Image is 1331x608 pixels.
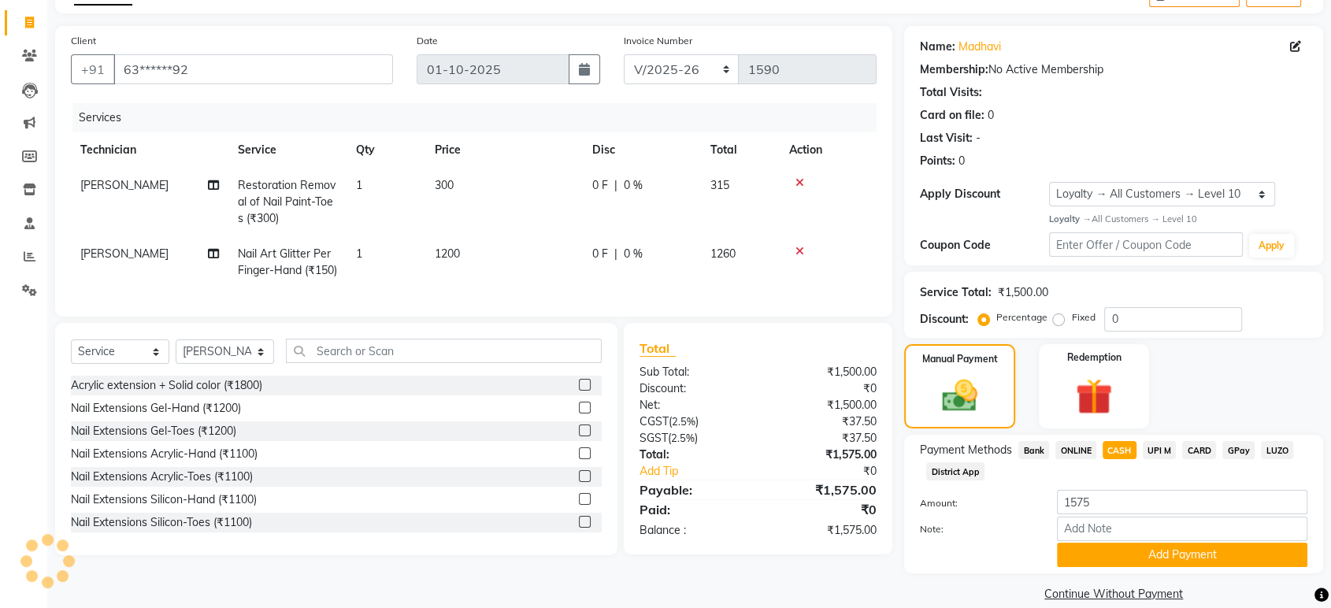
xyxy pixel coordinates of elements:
input: Enter Offer / Coupon Code [1049,232,1243,257]
span: [PERSON_NAME] [80,247,169,261]
div: ₹1,575.00 [758,447,889,463]
label: Redemption [1066,350,1121,365]
span: 315 [710,178,729,192]
div: Total Visits: [920,84,982,101]
div: Total: [628,447,758,463]
div: - [976,130,981,146]
span: 300 [435,178,454,192]
div: Nail Extensions Silicon-Toes (₹1100) [71,514,252,531]
span: LUZO [1261,441,1293,459]
div: ( ) [628,430,758,447]
th: Total [701,132,780,168]
div: ₹1,500.00 [758,364,889,380]
th: Qty [347,132,425,168]
div: Net: [628,397,758,413]
th: Price [425,132,583,168]
span: [PERSON_NAME] [80,178,169,192]
div: Service Total: [920,284,992,301]
div: ( ) [628,413,758,430]
div: Discount: [628,380,758,397]
input: Amount [1057,490,1307,514]
span: 2.5% [671,432,695,444]
div: Services [72,103,888,132]
div: ₹0 [780,463,888,480]
span: 0 % [624,246,643,262]
th: Disc [583,132,701,168]
span: 0 % [624,177,643,194]
div: Nail Extensions Silicon-Hand (₹1100) [71,491,257,508]
div: Nail Extensions Gel-Hand (₹1200) [71,400,241,417]
span: District App [926,462,984,480]
span: CARD [1182,441,1216,459]
div: Nail Extensions Acrylic-Hand (₹1100) [71,446,258,462]
label: Client [71,34,96,48]
div: Nail Extensions Acrylic-Toes (₹1100) [71,469,253,485]
span: Restoration Removal of Nail Paint-Toes (₹300) [238,178,336,225]
th: Technician [71,132,228,168]
div: Payable: [628,480,758,499]
span: 0 F [592,246,608,262]
span: UPI M [1143,441,1177,459]
div: All Customers → Level 10 [1049,213,1307,226]
div: Nail Extensions Gel-Toes (₹1200) [71,423,236,439]
input: Search by Name/Mobile/Email/Code [113,54,393,84]
span: 1 [356,178,362,192]
input: Search or Scan [286,339,602,363]
div: ₹0 [758,380,889,397]
div: Name: [920,39,955,55]
div: Last Visit: [920,130,973,146]
div: ₹1,500.00 [758,397,889,413]
div: Balance : [628,522,758,539]
a: Madhavi [958,39,1001,55]
div: ₹37.50 [758,430,889,447]
div: Membership: [920,61,988,78]
span: 0 F [592,177,608,194]
label: Manual Payment [922,352,998,366]
span: Nail Art Glitter Per Finger-Hand (₹150) [238,247,337,277]
img: _gift.svg [1064,374,1123,420]
div: ₹1,575.00 [758,522,889,539]
label: Percentage [996,310,1047,324]
div: ₹1,575.00 [758,480,889,499]
button: Add Payment [1057,543,1307,567]
a: Add Tip [628,463,780,480]
span: GPay [1222,441,1255,459]
div: Paid: [628,500,758,519]
div: Card on file: [920,107,984,124]
span: 1200 [435,247,460,261]
a: Continue Without Payment [907,586,1320,602]
span: CGST [640,414,669,428]
label: Invoice Number [624,34,692,48]
img: _cash.svg [931,376,988,416]
div: Sub Total: [628,364,758,380]
div: Acrylic extension + Solid color (₹1800) [71,377,262,394]
label: Fixed [1071,310,1095,324]
label: Amount: [908,496,1045,510]
strong: Loyalty → [1049,213,1091,224]
span: CASH [1103,441,1136,459]
th: Service [228,132,347,168]
input: Add Note [1057,517,1307,541]
span: 1260 [710,247,736,261]
div: ₹37.50 [758,413,889,430]
span: | [614,246,617,262]
span: 2.5% [672,415,695,428]
button: Apply [1249,234,1294,258]
div: ₹1,500.00 [998,284,1047,301]
span: ONLINE [1055,441,1096,459]
button: +91 [71,54,115,84]
span: 1 [356,247,362,261]
div: ₹0 [758,500,889,519]
span: Total [640,340,676,357]
div: Coupon Code [920,237,1049,254]
div: Points: [920,153,955,169]
span: Payment Methods [920,442,1012,458]
div: Apply Discount [920,186,1049,202]
label: Date [417,34,438,48]
div: 0 [958,153,965,169]
label: Note: [908,522,1045,536]
th: Action [780,132,877,168]
span: SGST [640,431,668,445]
span: Bank [1018,441,1049,459]
span: | [614,177,617,194]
